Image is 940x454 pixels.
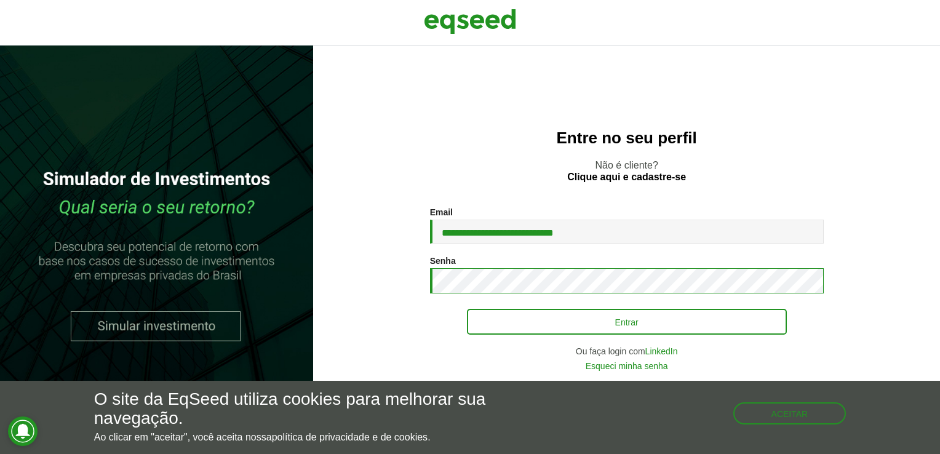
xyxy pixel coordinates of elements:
p: Ao clicar em "aceitar", você aceita nossa . [94,431,545,443]
label: Email [430,208,453,217]
a: Clique aqui e cadastre-se [567,172,686,182]
img: EqSeed Logo [424,6,516,37]
h5: O site da EqSeed utiliza cookies para melhorar sua navegação. [94,390,545,428]
button: Aceitar [733,402,846,424]
h2: Entre no seu perfil [338,129,915,147]
p: Não é cliente? [338,159,915,183]
a: Esqueci minha senha [586,362,668,370]
div: Ou faça login com [430,347,824,356]
button: Entrar [467,309,787,335]
a: política de privacidade e de cookies [272,432,428,442]
label: Senha [430,257,456,265]
a: LinkedIn [645,347,678,356]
